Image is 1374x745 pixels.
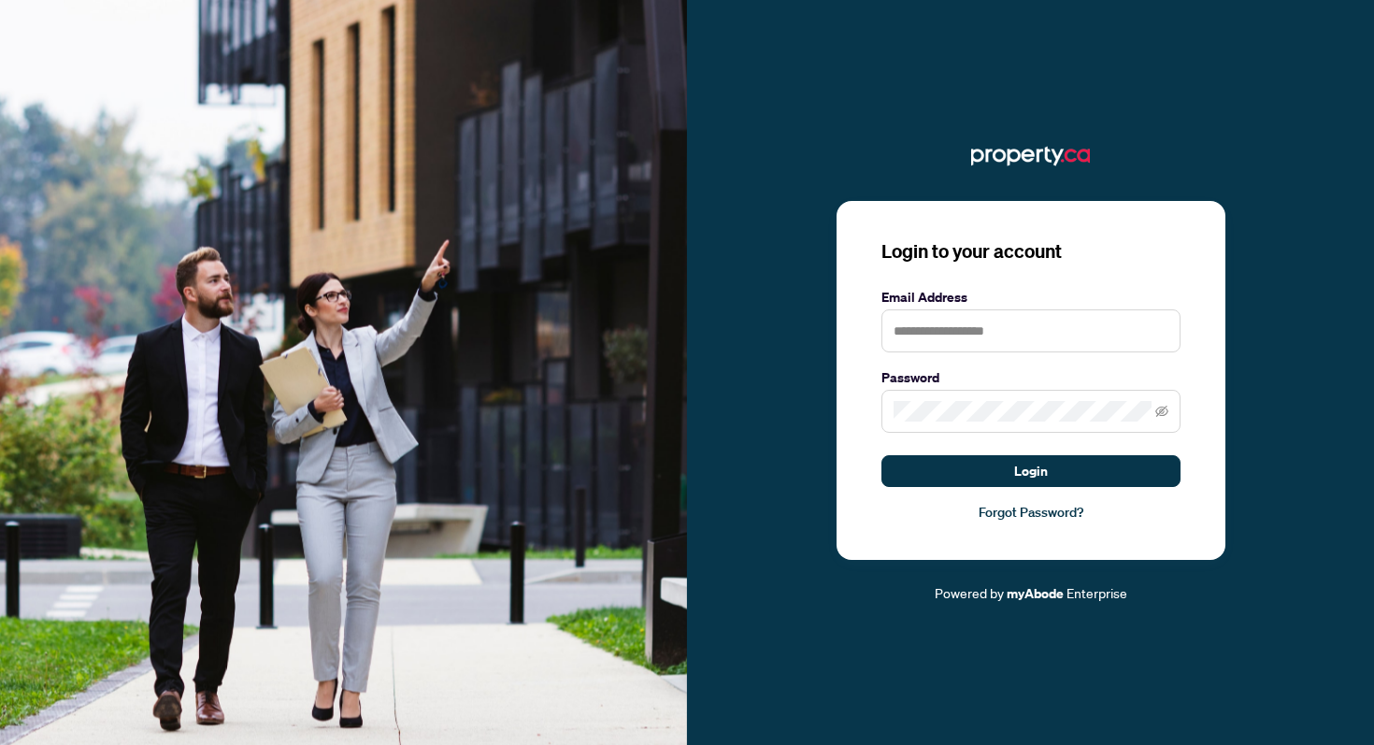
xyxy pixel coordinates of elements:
[881,367,1181,388] label: Password
[881,287,1181,308] label: Email Address
[971,141,1090,171] img: ma-logo
[1155,405,1168,418] span: eye-invisible
[1066,584,1127,601] span: Enterprise
[881,238,1181,265] h3: Login to your account
[1007,583,1064,604] a: myAbode
[1014,456,1048,486] span: Login
[881,455,1181,487] button: Login
[935,584,1004,601] span: Powered by
[881,502,1181,523] a: Forgot Password?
